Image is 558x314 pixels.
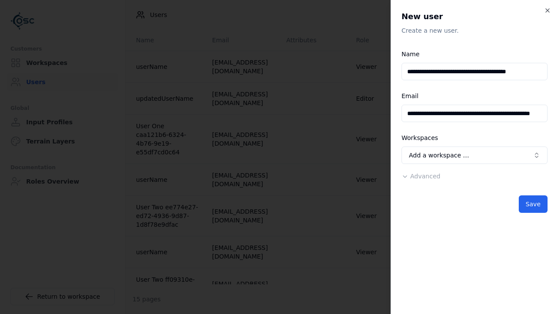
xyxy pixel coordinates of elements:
[410,173,440,180] span: Advanced
[401,92,418,99] label: Email
[401,10,548,23] h2: New user
[519,195,548,213] button: Save
[409,151,469,160] span: Add a workspace …
[401,134,438,141] label: Workspaces
[401,26,548,35] p: Create a new user.
[401,51,419,58] label: Name
[401,172,440,181] button: Advanced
